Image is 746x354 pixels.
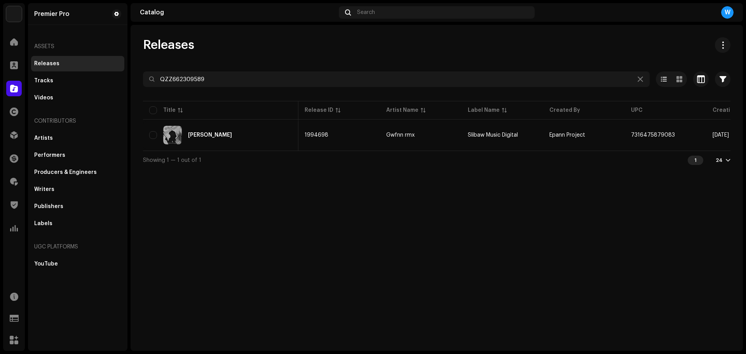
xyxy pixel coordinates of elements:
re-m-nav-item: YouTube [31,256,124,272]
span: Gwfnn rmx [386,132,455,138]
div: Videos [34,95,53,101]
re-m-nav-item: Producers & Engineers [31,165,124,180]
div: W [721,6,734,19]
span: 7316475879083 [631,132,675,138]
div: Performers [34,152,65,158]
div: Premier Pro [34,11,70,17]
div: Labels [34,220,52,227]
img: 881e7c56-8faa-441c-b876-2939dba17cb7 [163,126,182,144]
input: Search [143,71,650,87]
div: Tracks [34,78,53,84]
re-m-nav-item: Performers [31,147,124,163]
re-a-nav-header: UGC Platforms [31,238,124,256]
re-m-nav-item: Tracks [31,73,124,88]
re-m-nav-item: Releases [31,56,124,71]
div: Publishers [34,203,63,210]
re-m-nav-item: Publishers [31,199,124,214]
span: Search [357,9,375,16]
div: Artist Name [386,106,418,114]
div: Artists [34,135,53,141]
div: Producers & Engineers [34,169,97,175]
div: Releases [34,61,59,67]
div: 24 [716,157,723,163]
div: Janda Muda [188,132,232,138]
div: Title [163,106,176,114]
span: Slibaw Music Digital [468,132,518,138]
span: 1994698 [305,132,328,138]
div: Label Name [468,106,500,114]
div: Writers [34,186,54,193]
span: Epann Project [549,132,585,138]
re-m-nav-item: Artists [31,130,124,146]
re-a-nav-header: Contributors [31,112,124,130]
re-m-nav-item: Labels [31,216,124,231]
span: Releases [143,37,194,53]
img: 64f15ab7-a28a-4bb5-a164-82594ec98160 [6,6,22,22]
div: YouTube [34,261,58,267]
span: Showing 1 — 1 out of 1 [143,158,201,163]
div: 1 [688,156,703,165]
div: Catalog [140,9,336,16]
div: Release ID [305,106,333,114]
div: Gwfnn rmx [386,132,415,138]
re-m-nav-item: Writers [31,182,124,197]
re-m-nav-item: Videos [31,90,124,106]
span: Oct 12, 2023 [713,132,729,138]
re-a-nav-header: Assets [31,37,124,56]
